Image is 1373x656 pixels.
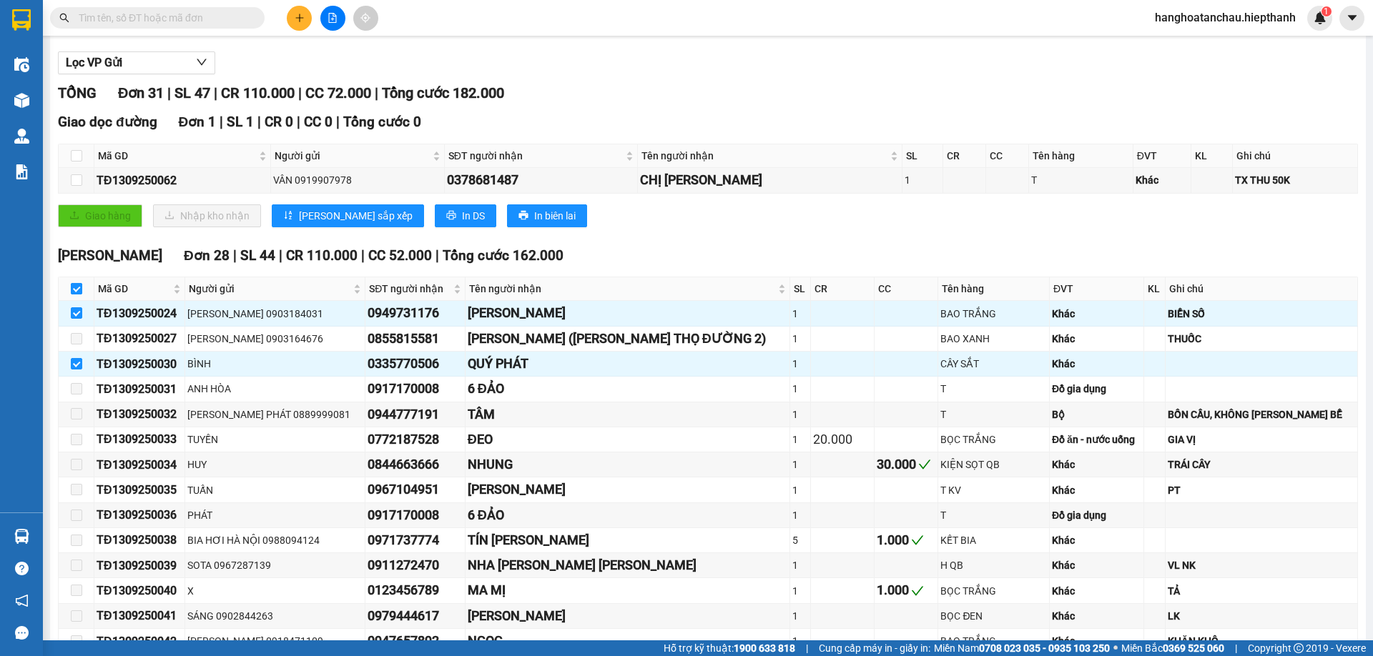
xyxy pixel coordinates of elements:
div: 1 [792,457,808,472]
th: SL [790,277,811,301]
div: 1 [792,407,808,422]
span: | [279,247,282,264]
th: Tên hàng [1029,144,1133,168]
div: Đồ gia dụng [1052,507,1141,523]
td: QUÝ PHÁT [466,352,791,377]
button: printerIn DS [435,204,496,227]
th: CR [811,277,875,301]
th: KL [1144,277,1166,301]
span: 1 [1324,6,1329,16]
td: TĐ1309250031 [94,377,185,402]
div: 0944777191 [368,404,463,424]
button: aim [353,6,378,31]
div: BAO TRẮNG [940,633,1047,649]
div: 1.000 [877,580,935,600]
div: CHỊ [PERSON_NAME] [640,170,900,190]
span: check [918,458,931,471]
td: TÂM [466,402,791,427]
span: file-add [328,13,338,23]
span: Miền Bắc [1121,640,1224,656]
div: Bộ [1052,407,1141,422]
div: TẢ [1168,583,1355,599]
span: Tên người nhận [469,281,776,297]
td: NGỌC [466,629,791,654]
span: CR 110.000 [286,247,358,264]
th: SL [902,144,943,168]
div: Khác [1052,532,1141,548]
span: Miền Nam [934,640,1110,656]
div: 20.000 [813,429,872,449]
td: 0911272470 [365,553,466,578]
div: BAO TRẮNG [940,306,1047,322]
div: QUÝ PHÁT [468,354,788,374]
div: 0855815581 [368,329,463,349]
div: TRÁI CÂY [1168,457,1355,472]
sup: 1 [1322,6,1332,16]
td: 0772187528 [365,427,466,452]
td: 0917170008 [365,503,466,528]
div: VÂN 0919907978 [273,172,442,188]
div: 0911272470 [368,555,463,575]
img: warehouse-icon [14,57,29,72]
div: T [940,507,1047,523]
div: 6 ĐẢO [468,505,788,525]
span: down [196,56,207,68]
td: TRẦN PHÚ [466,604,791,629]
div: TĐ1309250036 [97,506,182,524]
div: KIỆN SỌT QB [940,457,1047,472]
div: TĐ1309250040 [97,582,182,600]
th: CR [943,144,986,168]
span: | [233,247,237,264]
div: [PERSON_NAME] 0903164676 [187,331,363,347]
div: 5 [792,532,808,548]
div: 0971737774 [368,530,463,550]
div: BÌNH [187,356,363,372]
div: TĐ1309250032 [97,405,182,423]
div: SOTA 0967287139 [187,557,363,573]
span: | [297,114,300,130]
span: | [806,640,808,656]
div: 1 [792,482,808,498]
div: Khác [1052,306,1141,322]
td: TĐ1309250040 [94,578,185,603]
span: | [167,84,171,101]
td: TÍN HIỆP [466,528,791,553]
td: TĐ1309250035 [94,477,185,502]
button: file-add [320,6,345,31]
div: T [940,381,1047,397]
td: TĐ1309250033 [94,427,185,452]
span: Giao dọc đường [58,114,157,130]
div: 1 [905,172,940,188]
div: [PERSON_NAME] ([PERSON_NAME] THỌ ĐƯỜNG 2) [468,329,788,349]
td: TĐ1309250030 [94,352,185,377]
span: notification [15,594,29,607]
div: 1 [792,583,808,599]
span: aim [360,13,370,23]
div: TUYỀN [187,432,363,447]
button: caret-down [1339,6,1364,31]
span: | [435,247,439,264]
div: TĐ1309250024 [97,304,182,322]
div: GIA VỊ [1168,432,1355,447]
span: printer [446,210,456,222]
span: Đơn 31 [118,84,164,101]
div: TUẤN [187,482,363,498]
div: 1.000 [877,530,935,550]
span: check [911,534,924,547]
div: 0335770506 [368,354,463,374]
th: Tên hàng [938,277,1050,301]
img: warehouse-icon [14,529,29,544]
th: ĐVT [1133,144,1191,168]
div: VL NK [1168,557,1355,573]
span: Tổng cước 162.000 [443,247,564,264]
div: 1 [792,507,808,523]
div: 1 [792,432,808,447]
td: 0335770506 [365,352,466,377]
span: Đơn 1 [179,114,217,130]
img: logo-vxr [12,9,31,31]
div: HUY [187,457,363,472]
td: HƯƠNG CÚC [466,477,791,502]
div: TĐ1309250038 [97,531,182,549]
div: 6 ĐẢO [468,379,788,399]
button: Lọc VP Gửi [58,51,215,74]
